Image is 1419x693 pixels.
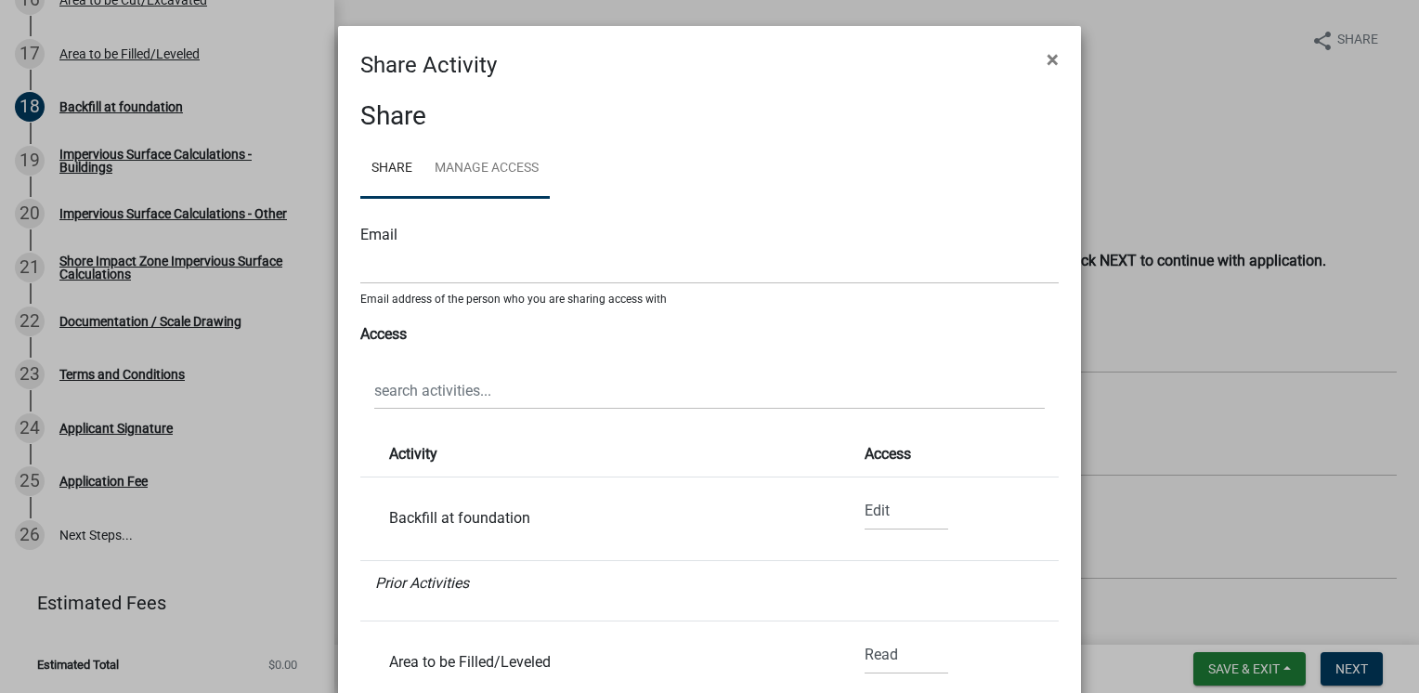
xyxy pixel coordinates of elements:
input: search activities... [374,372,1045,410]
span: × [1047,46,1059,72]
div: Area to be Filled/Leveled [375,655,821,670]
a: Manage Access [423,139,550,199]
a: Share [360,139,423,199]
button: Close [1032,33,1074,85]
strong: Access [865,445,911,463]
strong: Activity [389,445,437,463]
i: Prior Activities [375,574,469,592]
div: Backfill at foundation [375,511,821,526]
strong: Access [360,325,407,343]
sub: Email address of the person who you are sharing access with [360,293,667,306]
h3: Share [360,100,1059,132]
div: Email [360,224,1059,246]
h4: Share Activity [360,48,497,82]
